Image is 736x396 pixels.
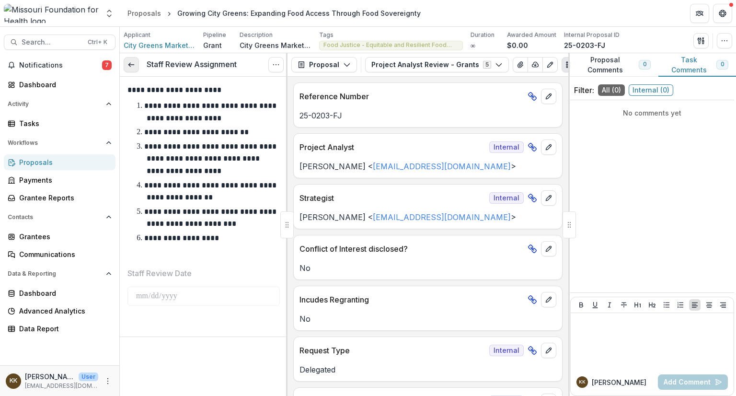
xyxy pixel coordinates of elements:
[574,108,730,118] p: No comments yet
[299,91,524,102] p: Reference Number
[541,343,556,358] button: edit
[102,375,114,387] button: More
[124,6,165,20] a: Proposals
[299,313,556,325] p: No
[124,31,150,39] p: Applicant
[8,101,102,107] span: Activity
[4,321,115,337] a: Data Report
[240,31,273,39] p: Description
[713,4,732,23] button: Get Help
[4,116,115,131] a: Tasks
[4,96,115,112] button: Open Activity
[373,212,511,222] a: [EMAIL_ADDRESS][DOMAIN_NAME]
[299,110,556,121] p: 25-0203-FJ
[8,214,102,221] span: Contacts
[629,84,673,96] span: Internal ( 0 )
[177,8,421,18] div: Growing City Greens: Expanding Food Access Through Food Sovereignty
[564,40,605,50] p: 25-0203-FJ
[568,53,658,77] button: Proposal Comments
[513,57,528,72] button: View Attached Files
[8,270,102,277] span: Data & Reporting
[675,299,686,311] button: Ordered List
[4,266,115,281] button: Open Data & Reporting
[562,57,577,72] button: Plaintext view
[4,190,115,206] a: Grantee Reports
[10,378,17,384] div: Katie Kaufmann
[4,210,115,225] button: Open Contacts
[299,243,524,255] p: Conflict of Interest disclosed?
[598,84,625,96] span: All ( 0 )
[4,229,115,245] a: Grantees
[203,31,226,39] p: Pipeline
[658,374,728,390] button: Add Comment
[299,364,556,375] p: Delegated
[4,303,115,319] a: Advanced Analytics
[19,157,108,167] div: Proposals
[632,299,644,311] button: Heading 1
[102,60,112,70] span: 7
[268,57,284,72] button: Options
[19,324,108,334] div: Data Report
[4,4,99,23] img: Missouri Foundation for Health logo
[22,38,82,47] span: Search...
[124,6,425,20] nav: breadcrumb
[541,292,556,307] button: edit
[4,154,115,170] a: Proposals
[564,31,620,39] p: Internal Proposal ID
[4,77,115,93] a: Dashboard
[147,60,237,69] h3: Staff Review Assignment
[365,57,509,72] button: Project Analyst Review - Grants5
[299,211,556,223] p: [PERSON_NAME] < >
[592,377,646,387] p: [PERSON_NAME]
[319,31,333,39] p: Tags
[25,382,98,390] p: [EMAIL_ADDRESS][DOMAIN_NAME]
[661,299,672,311] button: Bullet List
[4,172,115,188] a: Payments
[19,118,108,128] div: Tasks
[542,57,558,72] button: Edit as form
[19,61,102,70] span: Notifications
[489,141,524,153] span: Internal
[4,58,115,73] button: Notifications7
[127,268,192,279] p: Staff Review Date
[658,53,736,77] button: Task Comments
[579,380,586,384] div: Katie Kaufmann
[689,299,701,311] button: Align Left
[103,4,116,23] button: Open entity switcher
[507,40,528,50] p: $0.00
[299,294,524,305] p: Incudes Regranting
[323,42,459,48] span: Food Justice - Equitable and Resilient Food Systems
[574,84,594,96] p: Filter:
[4,35,115,50] button: Search...
[86,37,109,47] div: Ctrl + K
[717,299,729,311] button: Align Right
[643,61,646,68] span: 0
[575,299,587,311] button: Bold
[19,175,108,185] div: Payments
[4,246,115,262] a: Communications
[19,232,108,242] div: Grantees
[507,31,556,39] p: Awarded Amount
[721,61,724,68] span: 0
[299,192,485,204] p: Strategist
[604,299,615,311] button: Italicize
[79,373,98,381] p: User
[299,161,556,172] p: [PERSON_NAME] < >
[25,372,75,382] p: [PERSON_NAME]
[471,40,475,50] p: ∞
[203,40,222,50] p: Grant
[124,40,195,50] a: City Greens Market, Inc
[703,299,715,311] button: Align Center
[618,299,630,311] button: Strike
[19,193,108,203] div: Grantee Reports
[471,31,494,39] p: Duration
[291,57,357,72] button: Proposal
[299,141,485,153] p: Project Analyst
[19,249,108,259] div: Communications
[19,80,108,90] div: Dashboard
[489,345,524,356] span: Internal
[299,345,485,356] p: Request Type
[299,262,556,274] p: No
[4,285,115,301] a: Dashboard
